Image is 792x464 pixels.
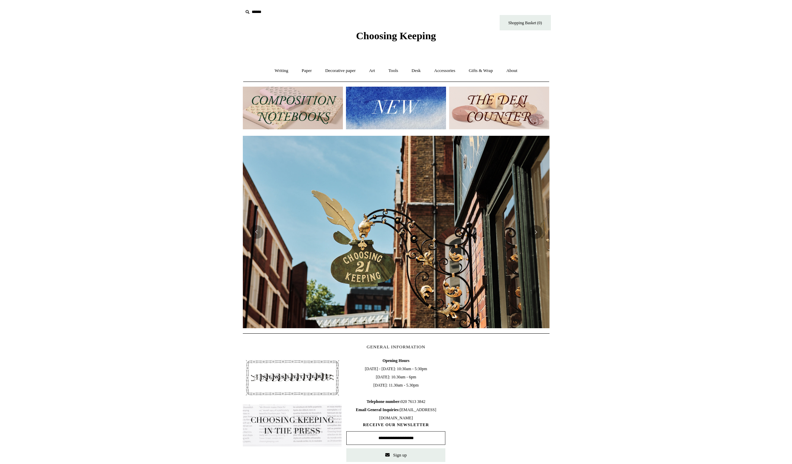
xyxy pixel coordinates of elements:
b: Opening Hours [383,358,409,363]
button: Page 2 [393,327,400,328]
a: About [500,62,524,80]
span: Choosing Keeping [356,30,436,41]
img: pf-635a2b01-aa89-4342-bbcd-4371b60f588c--In-the-press-Button_1200x.jpg [243,405,342,447]
a: Gifts & Wrap [462,62,499,80]
button: Page 1 [383,327,389,328]
button: Next [529,225,543,239]
span: [EMAIL_ADDRESS][DOMAIN_NAME] [356,407,436,420]
img: 202302 Composition ledgers.jpg__PID:69722ee6-fa44-49dd-a067-31375e5d54ec [243,87,343,129]
a: Paper [295,62,318,80]
b: Telephone number [367,399,401,404]
button: Sign up [346,448,445,462]
a: Writing [268,62,294,80]
a: Desk [405,62,427,80]
iframe: google_map [450,357,549,459]
span: RECEIVE OUR NEWSLETTER [346,422,445,428]
a: Choosing Keeping [356,35,436,40]
button: Previous [250,225,263,239]
a: Art [363,62,381,80]
a: Accessories [428,62,461,80]
b: : [399,399,401,404]
a: Shopping Basket (0) [500,15,551,30]
span: [DATE] - [DATE]: 10:30am - 5:30pm [DATE]: 10.30am - 6pm [DATE]: 11.30am - 5.30pm 020 7613 3842 [346,357,445,422]
img: New.jpg__PID:f73bdf93-380a-4a35-bcfe-7823039498e1 [346,87,446,129]
img: pf-4db91bb9--1305-Newsletter-Button_1200x.jpg [243,357,342,399]
button: Page 3 [403,327,410,328]
img: Copyright Choosing Keeping 20190711 LS Homepage 7.jpg__PID:4c49fdcc-9d5f-40e8-9753-f5038b35abb7 [243,136,550,328]
a: Tools [382,62,404,80]
b: Email General Inquiries: [356,407,400,412]
img: The Deli Counter [449,87,549,129]
span: Sign up [393,452,407,458]
span: GENERAL INFORMATION [367,344,426,349]
a: Decorative paper [319,62,362,80]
